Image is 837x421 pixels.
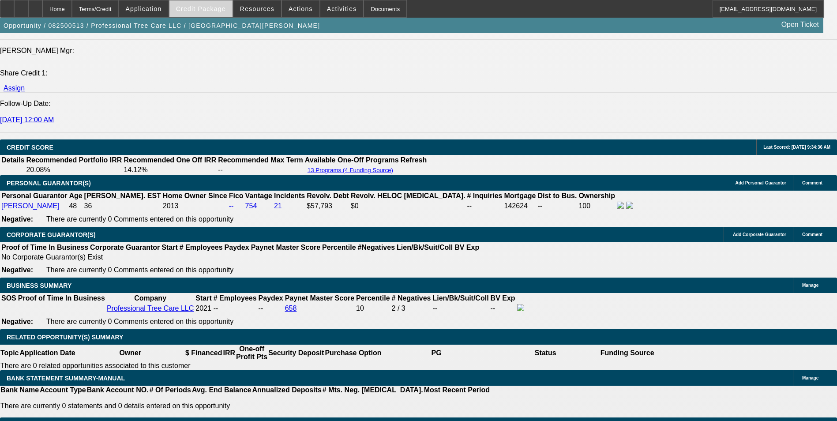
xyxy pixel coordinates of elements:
[617,202,624,209] img: facebook-icon.png
[258,304,284,313] td: --
[163,202,179,210] span: 2013
[491,294,515,302] b: BV Exp
[1,294,17,303] th: SOS
[19,345,75,361] th: Application Date
[733,232,786,237] span: Add Corporate Guarantor
[305,166,396,174] button: 13 Programs (4 Funding Source)
[327,5,357,12] span: Activities
[185,345,223,361] th: $ Financed
[119,0,168,17] button: Application
[735,180,786,185] span: Add Personal Guarantor
[39,386,86,395] th: Account Type
[7,282,71,289] span: BUSINESS SUMMARY
[7,144,53,151] span: CREDIT SCORE
[259,294,283,302] b: Paydex
[218,165,304,174] td: --
[322,244,356,251] b: Percentile
[218,156,304,165] th: Recommended Max Term
[466,201,503,211] td: --
[149,386,191,395] th: # Of Periods
[195,294,211,302] b: Start
[268,345,324,361] th: Security Deposit
[7,180,91,187] span: PERSONAL GUARANTOR(S)
[400,156,428,165] th: Refresh
[76,345,185,361] th: Owner
[69,192,82,199] b: Age
[517,304,524,311] img: facebook-icon.png
[229,192,244,199] b: Fico
[1,318,33,325] b: Negative:
[161,244,177,251] b: Start
[274,202,282,210] a: 21
[240,5,274,12] span: Resources
[251,244,320,251] b: Paynet Master Score
[538,192,577,199] b: Dist to Bus.
[214,294,257,302] b: # Employees
[392,294,431,302] b: # Negatives
[392,304,431,312] div: 2 / 3
[356,304,390,312] div: 10
[350,201,466,211] td: $0
[84,192,161,199] b: [PERSON_NAME]. EST
[802,283,818,288] span: Manage
[0,402,490,410] p: There are currently 0 statements and 0 details entered on this opportunity
[285,304,297,312] a: 658
[26,156,122,165] th: Recommended Portfolio IRR
[46,318,233,325] span: There are currently 0 Comments entered on this opportunity
[123,156,217,165] th: Recommended One Off IRR
[802,376,818,380] span: Manage
[763,145,830,150] span: Last Scored: [DATE] 9:34:36 AM
[245,192,272,199] b: Vantage
[7,375,125,382] span: BANK STATEMENT SUMMARY-MANUAL
[176,5,226,12] span: Credit Package
[537,201,578,211] td: --
[802,232,822,237] span: Comment
[4,22,320,29] span: Opportunity / 082500513 / Professional Tree Care LLC / [GEOGRAPHIC_DATA][PERSON_NAME]
[123,165,217,174] td: 14.12%
[214,304,218,312] span: --
[180,244,223,251] b: # Employees
[491,345,600,361] th: Status
[26,165,122,174] td: 20.08%
[324,345,382,361] th: Purchase Option
[307,192,349,199] b: Revolv. Debt
[432,294,488,302] b: Lien/Bk/Suit/Coll
[1,202,60,210] a: [PERSON_NAME]
[68,201,83,211] td: 48
[163,192,227,199] b: Home Owner Since
[4,84,25,92] a: Assign
[600,345,655,361] th: Funding Source
[626,202,633,209] img: linkedin-icon.png
[289,5,313,12] span: Actions
[274,192,305,199] b: Incidents
[382,345,491,361] th: PG
[802,180,822,185] span: Comment
[504,192,536,199] b: Mortgage
[490,304,516,313] td: --
[578,192,615,199] b: Ownership
[18,294,105,303] th: Proof of Time In Business
[304,156,399,165] th: Available One-Off Programs
[86,386,149,395] th: Bank Account NO.
[454,244,479,251] b: BV Exp
[229,202,234,210] a: --
[467,192,502,199] b: # Inquiries
[1,266,33,274] b: Negative:
[191,386,252,395] th: Avg. End Balance
[107,304,194,312] a: Professional Tree Care LLC
[233,0,281,17] button: Resources
[1,156,25,165] th: Details
[778,17,822,32] a: Open Ticket
[236,345,268,361] th: One-off Profit Pts
[245,202,257,210] a: 754
[90,244,160,251] b: Corporate Guarantor
[424,386,490,395] th: Most Recent Period
[285,294,354,302] b: Paynet Master Score
[1,253,483,262] td: No Corporate Guarantor(s) Exist
[1,215,33,223] b: Negative:
[356,294,390,302] b: Percentile
[169,0,233,17] button: Credit Package
[282,0,319,17] button: Actions
[504,201,537,211] td: 142624
[1,192,67,199] b: Personal Guarantor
